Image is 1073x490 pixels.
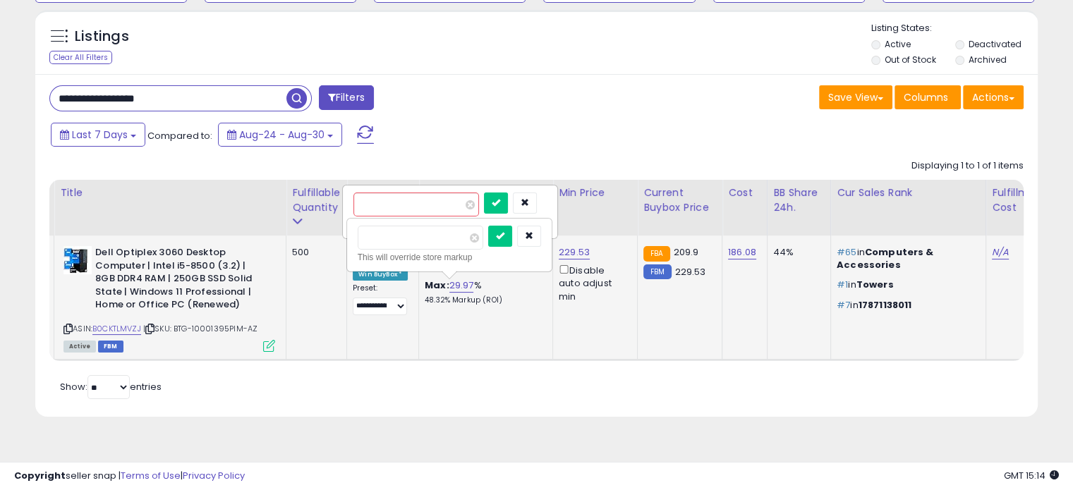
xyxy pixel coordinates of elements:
[968,54,1006,66] label: Archived
[643,185,716,215] div: Current Buybox Price
[425,278,449,292] b: Max:
[14,469,66,482] strong: Copyright
[895,85,961,109] button: Columns
[643,264,671,279] small: FBM
[75,27,129,47] h5: Listings
[559,262,626,303] div: Disable auto adjust min
[60,380,162,393] span: Show: entries
[837,278,848,291] span: #1
[60,185,280,200] div: Title
[449,278,474,293] a: 29.97
[837,299,975,312] p: in
[643,246,669,262] small: FBA
[63,341,96,353] span: All listings currently available for purchase on Amazon
[292,246,336,259] div: 500
[51,123,145,147] button: Last 7 Days
[819,85,892,109] button: Save View
[837,245,933,271] span: Computers & Accessories
[559,245,590,259] a: 229.53
[72,128,128,142] span: Last 7 Days
[143,323,257,334] span: | SKU: BTG-10001395PIM-AZ
[353,283,408,315] div: Preset:
[904,90,948,104] span: Columns
[92,323,141,335] a: B0CKTLMVZJ
[147,129,212,142] span: Compared to:
[911,159,1024,173] div: Displaying 1 to 1 of 1 items
[425,295,542,305] p: 48.32% Markup (ROI)
[963,85,1024,109] button: Actions
[98,341,123,353] span: FBM
[675,265,706,278] span: 229.53
[121,469,181,482] a: Terms of Use
[674,245,699,259] span: 209.9
[856,278,894,291] span: Towers
[837,185,980,200] div: Cur Sales Rank
[992,185,1046,215] div: Fulfillment Cost
[837,245,856,259] span: #65
[183,469,245,482] a: Privacy Policy
[885,38,911,50] label: Active
[885,54,936,66] label: Out of Stock
[992,245,1009,259] a: N/A
[14,470,245,483] div: seller snap | |
[773,246,820,259] div: 44%
[353,268,408,281] div: Win BuyBox *
[773,185,825,215] div: BB Share 24h.
[63,246,92,274] img: 41OdV0VUwAL._SL40_.jpg
[837,246,975,271] p: in
[837,298,850,312] span: #7
[218,123,342,147] button: Aug-24 - Aug-30
[63,246,275,350] div: ASIN:
[1004,469,1059,482] span: 2025-09-8 15:14 GMT
[358,250,541,264] div: This will override store markup
[319,85,374,110] button: Filters
[292,185,341,215] div: Fulfillable Quantity
[859,298,912,312] span: 17871138011
[728,245,756,259] a: 186.08
[871,22,1038,35] p: Listing States:
[837,278,975,291] p: in
[95,246,267,315] b: Dell Optiplex 3060 Desktop Computer | Intel i5-8500 (3.2) | 8GB DDR4 RAM | 250GB SSD Solid State ...
[968,38,1021,50] label: Deactivated
[49,51,112,64] div: Clear All Filters
[353,217,547,231] div: [PERSON_NAME] is below your [PERSON_NAME]
[239,128,325,142] span: Aug-24 - Aug-30
[419,180,553,235] th: The percentage added to the cost of goods (COGS) that forms the calculator for Min & Max prices.
[425,279,542,305] div: %
[559,185,631,200] div: Min Price
[728,185,761,200] div: Cost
